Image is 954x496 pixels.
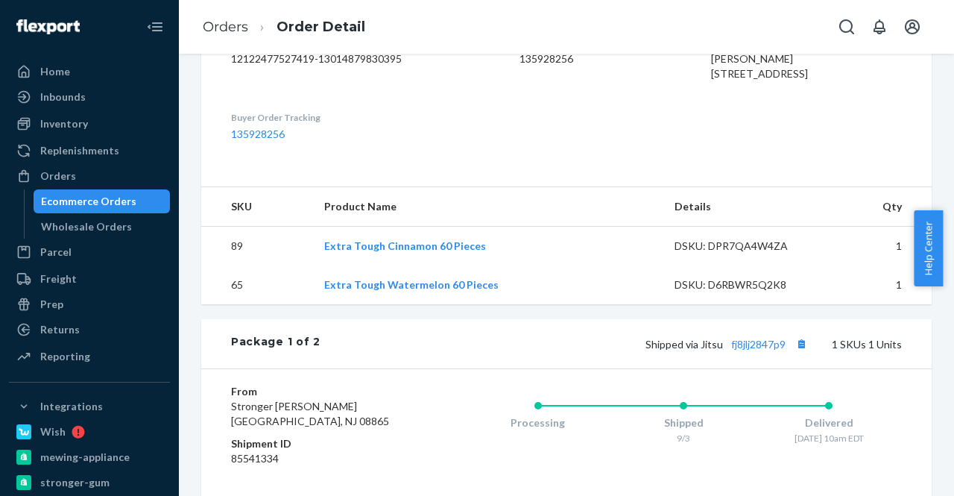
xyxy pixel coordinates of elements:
button: Open Search Box [832,12,862,42]
span: Shipped via Jitsu [645,338,811,351]
button: Close Navigation [140,12,170,42]
div: Parcel [40,245,72,260]
td: 89 [201,227,312,266]
dt: From [231,384,405,399]
a: fj8jlj2847p9 [731,338,786,351]
dd: 12122477527419-13014879830395 [231,51,496,66]
a: Wish [9,420,170,444]
a: Orders [203,19,248,35]
div: Inventory [40,116,88,131]
div: 9/3 [611,432,756,445]
img: Flexport logo [16,19,80,34]
a: Replenishments [9,139,170,163]
button: Copy tracking number [792,334,811,354]
div: Processing [465,415,610,430]
dd: 135928256 [519,51,687,66]
div: Replenishments [40,143,119,158]
div: Delivered [756,415,902,430]
dt: Buyer Order Tracking [231,111,496,124]
th: Qty [824,187,932,227]
div: Orders [40,169,76,183]
button: Help Center [914,210,943,286]
div: stronger-gum [40,475,110,490]
div: mewing-appliance [40,450,130,465]
a: Prep [9,292,170,316]
a: Inbounds [9,85,170,109]
a: Parcel [9,240,170,264]
a: mewing-appliance [9,445,170,469]
div: Reporting [40,349,90,364]
div: Ecommerce Orders [41,194,136,209]
a: Order Detail [277,19,365,35]
div: Returns [40,322,80,337]
th: Product Name [312,187,663,227]
ol: breadcrumbs [191,5,377,49]
th: SKU [201,187,312,227]
button: Open account menu [897,12,927,42]
button: Integrations [9,395,170,418]
dt: Shipment ID [231,436,405,451]
th: Details [663,187,824,227]
div: Package 1 of 2 [231,334,320,354]
div: Wish [40,424,66,439]
div: Prep [40,297,63,312]
a: 135928256 [231,128,285,140]
td: 65 [201,266,312,304]
a: Extra Tough Watermelon 60 Pieces [324,278,499,291]
div: Shipped [611,415,756,430]
div: DSKU: D6RBWR5Q2K8 [675,277,812,292]
a: Orders [9,164,170,188]
td: 1 [824,266,932,304]
div: Freight [40,271,77,286]
td: 1 [824,227,932,266]
div: Wholesale Orders [41,219,132,234]
a: Freight [9,267,170,291]
dd: 85541334 [231,451,405,466]
button: Open notifications [865,12,894,42]
a: Inventory [9,112,170,136]
a: Home [9,60,170,84]
div: 1 SKUs 1 Units [320,334,902,354]
div: [DATE] 10am EDT [756,432,902,445]
a: stronger-gum [9,471,170,495]
a: Returns [9,318,170,342]
div: Home [40,64,70,79]
a: Extra Tough Cinnamon 60 Pieces [324,239,486,252]
div: Inbounds [40,90,86,104]
span: Stronger [PERSON_NAME][GEOGRAPHIC_DATA], NJ 08865 [231,400,389,427]
a: Ecommerce Orders [34,189,171,213]
div: Integrations [40,399,103,414]
a: Wholesale Orders [34,215,171,239]
a: Reporting [9,345,170,368]
div: DSKU: DPR7QA4W4ZA [675,239,812,254]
